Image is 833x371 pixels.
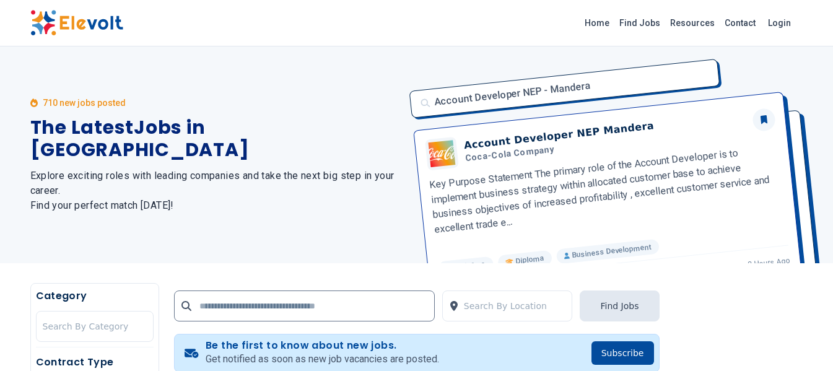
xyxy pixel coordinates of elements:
[580,290,659,321] button: Find Jobs
[30,10,123,36] img: Elevolt
[36,355,154,370] h5: Contract Type
[614,13,665,33] a: Find Jobs
[761,11,798,35] a: Login
[206,339,439,352] h4: Be the first to know about new jobs.
[43,97,126,109] p: 710 new jobs posted
[665,13,720,33] a: Resources
[591,341,654,365] button: Subscribe
[720,13,761,33] a: Contact
[30,116,402,161] h1: The Latest Jobs in [GEOGRAPHIC_DATA]
[580,13,614,33] a: Home
[30,168,402,213] h2: Explore exciting roles with leading companies and take the next big step in your career. Find you...
[206,352,439,367] p: Get notified as soon as new job vacancies are posted.
[36,289,154,303] h5: Category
